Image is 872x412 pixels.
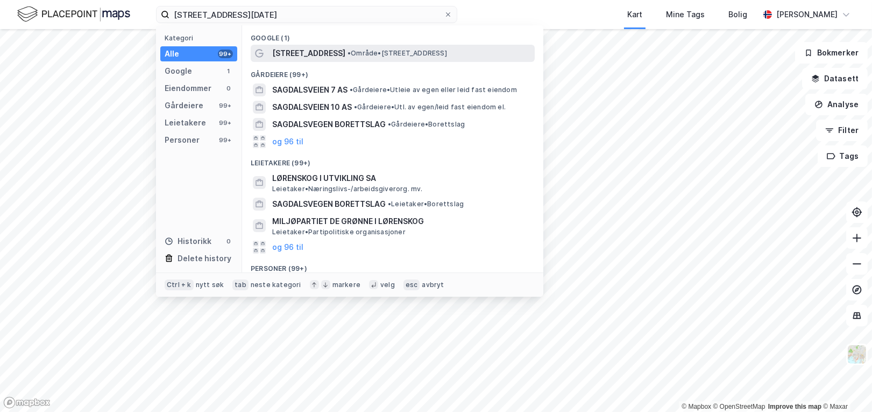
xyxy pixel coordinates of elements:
div: avbryt [422,281,444,289]
span: • [348,49,351,57]
div: Historikk [165,235,211,248]
a: Mapbox [682,403,711,410]
span: Område • [STREET_ADDRESS] [348,49,447,58]
span: [STREET_ADDRESS] [272,47,345,60]
div: 99+ [218,118,233,127]
div: Mine Tags [666,8,705,21]
button: og 96 til [272,241,303,254]
div: Kart [627,8,642,21]
div: Gårdeiere [165,99,203,112]
span: Leietaker • Partipolitiske organisasjoner [272,228,406,236]
div: neste kategori [251,281,301,289]
button: Analyse [805,94,868,115]
span: • [388,200,391,208]
span: Gårdeiere • Utleie av egen eller leid fast eiendom [350,86,517,94]
span: SAGDALSVEIEN 7 AS [272,83,348,96]
a: OpenStreetMap [713,403,765,410]
div: Ctrl + k [165,280,194,290]
span: SAGDALSVEIEN 10 AS [272,101,352,114]
div: Alle [165,47,179,60]
a: Mapbox homepage [3,396,51,409]
div: Personer [165,134,200,146]
span: LØRENSKOG I UTVIKLING SA [272,172,530,185]
div: tab [232,280,249,290]
div: 1 [224,67,233,75]
img: logo.f888ab2527a4732fd821a326f86c7f29.svg [17,5,130,24]
span: Leietaker • Borettslag [388,200,464,208]
div: 99+ [218,50,233,58]
div: Bolig [728,8,747,21]
div: Kategori [165,34,237,42]
div: Delete history [178,252,231,265]
button: Bokmerker [795,42,868,64]
span: Gårdeiere • Borettslag [388,120,465,129]
div: Gårdeiere (99+) [242,62,543,81]
span: • [350,86,353,94]
div: [PERSON_NAME] [776,8,838,21]
div: Leietakere [165,116,206,129]
span: SAGDALSVEGEN BORETTSLAG [272,198,386,211]
div: 0 [224,84,233,93]
div: Google [165,65,192,78]
div: 0 [224,237,233,246]
span: SAGDALSVEGEN BORETTSLAG [272,118,386,131]
span: • [388,120,391,128]
span: MILJØPARTIET DE GRØNNE I LØRENSKOG [272,215,530,228]
div: velg [380,281,395,289]
div: Personer (99+) [242,256,543,275]
div: Google (1) [242,25,543,45]
div: Eiendommer [165,82,211,95]
div: nytt søk [196,281,224,289]
button: Tags [818,145,868,167]
div: 99+ [218,136,233,144]
input: Søk på adresse, matrikkel, gårdeiere, leietakere eller personer [169,6,444,23]
span: Leietaker • Næringslivs-/arbeidsgiverorg. mv. [272,185,423,193]
button: Datasett [802,68,868,89]
div: Leietakere (99+) [242,150,543,170]
span: • [354,103,357,111]
button: og 96 til [272,135,303,148]
div: 99+ [218,101,233,110]
div: markere [332,281,360,289]
iframe: Chat Widget [818,360,872,412]
button: Filter [816,120,868,141]
img: Z [847,344,867,365]
a: Improve this map [768,403,821,410]
div: esc [403,280,420,290]
span: Gårdeiere • Utl. av egen/leid fast eiendom el. [354,103,506,111]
